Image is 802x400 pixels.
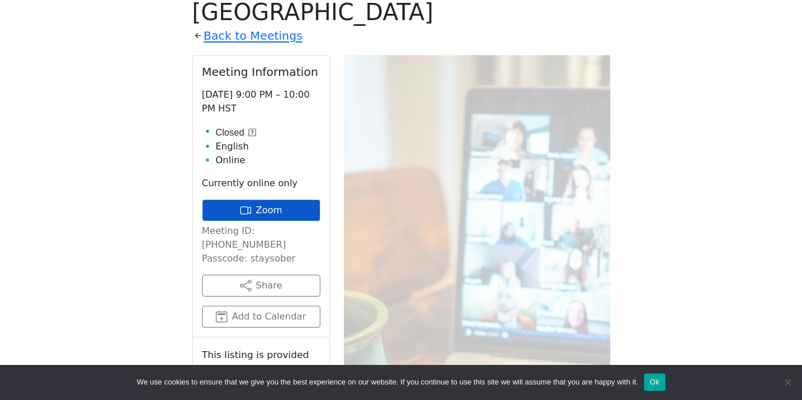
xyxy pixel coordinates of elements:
button: Share [202,275,320,297]
a: Zoom [202,199,320,221]
a: Back to Meetings [204,26,303,46]
span: We use cookies to ensure that we give you the best experience on our website. If you continue to ... [137,376,638,388]
li: Online [216,153,320,167]
h2: Meeting Information [202,65,320,79]
p: Meeting ID: [PHONE_NUMBER] Passcode: staysober [202,224,320,266]
small: This listing is provided by: [202,347,320,380]
p: Currently online only [202,176,320,190]
button: Closed [216,126,257,140]
li: English [216,140,320,153]
button: Add to Calendar [202,306,320,328]
p: [DATE] 9:00 PM – 10:00 PM HST [202,88,320,116]
span: No [782,376,793,388]
span: Closed [216,126,245,140]
button: Ok [644,374,665,391]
